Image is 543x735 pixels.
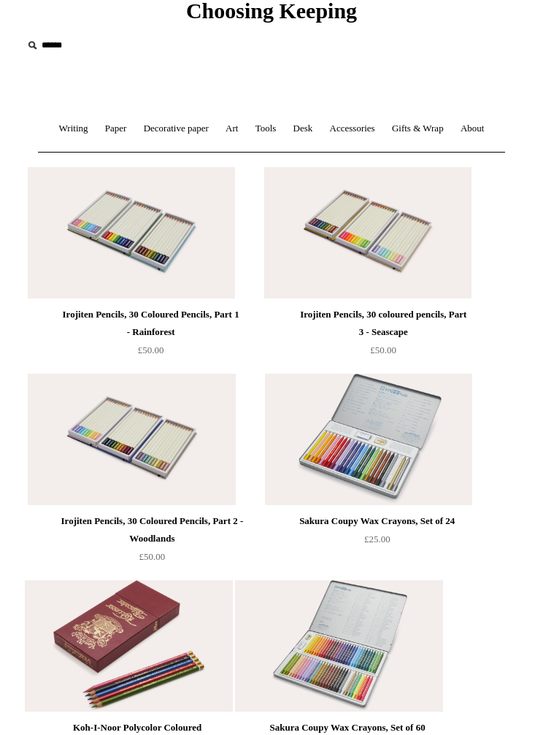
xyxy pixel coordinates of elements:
[52,109,96,148] a: Writing
[293,167,501,299] a: Irojiten Pencils, 30 coloured pencils, Part 3 - Seascape Irojiten Pencils, 30 coloured pencils, P...
[265,374,472,505] img: Sakura Coupy Wax Crayons, Set of 24
[25,580,232,712] img: Koh-I-Noor Polycolor Coloured Pencils, Set of 24
[293,299,474,359] a: Irojiten Pencils, 30 coloured pencils, Part 3 - Seascape £50.00
[235,580,442,712] img: Sakura Coupy Wax Crayons, Set of 60
[264,167,471,299] img: Irojiten Pencils, 30 coloured pencils, Part 3 - Seascape
[98,109,134,148] a: Paper
[139,551,166,562] span: £50.00
[57,374,264,505] a: Irojiten Pencils, 30 Coloured Pencils, Part 2 - Woodlands Irojiten Pencils, 30 Coloured Pencils, ...
[61,512,243,547] div: Irojiten Pencils, 30 Coloured Pencils, Part 2 - Woodlands
[453,109,492,148] a: About
[364,534,390,544] span: £25.00
[54,580,261,712] a: Koh-I-Noor Polycolor Coloured Pencils, Set of 24 Koh-I-Noor Polycolor Coloured Pencils, Set of 24
[57,505,247,566] a: Irojiten Pencils, 30 Coloured Pencils, Part 2 - Woodlands £50.00
[61,306,241,341] div: Irojiten Pencils, 30 Coloured Pencils, Part 1 - Rainforest
[298,512,456,530] div: Sakura Coupy Wax Crayons, Set of 24
[248,109,284,148] a: Tools
[294,505,460,548] a: Sakura Coupy Wax Crayons, Set of 24 £25.00
[286,109,320,148] a: Desk
[370,345,396,355] span: £50.00
[186,10,357,20] a: Choosing Keeping
[136,109,216,148] a: Decorative paper
[57,299,244,359] a: Irojiten Pencils, 30 Coloured Pencils, Part 1 - Rainforest £50.00
[28,167,235,299] img: Irojiten Pencils, 30 Coloured Pencils, Part 1 - Rainforest
[323,109,382,148] a: Accessories
[218,109,245,148] a: Art
[264,580,471,712] a: Sakura Coupy Wax Crayons, Set of 60 Sakura Coupy Wax Crayons, Set of 60
[138,345,164,355] span: £50.00
[297,306,470,341] div: Irojiten Pencils, 30 coloured pencils, Part 3 - Seascape
[385,109,451,148] a: Gifts & Wrap
[294,374,501,505] a: Sakura Coupy Wax Crayons, Set of 24 Sakura Coupy Wax Crayons, Set of 24
[28,374,235,505] img: Irojiten Pencils, 30 Coloured Pencils, Part 2 - Woodlands
[57,167,264,299] a: Irojiten Pencils, 30 Coloured Pencils, Part 1 - Rainforest Irojiten Pencils, 30 Coloured Pencils,...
